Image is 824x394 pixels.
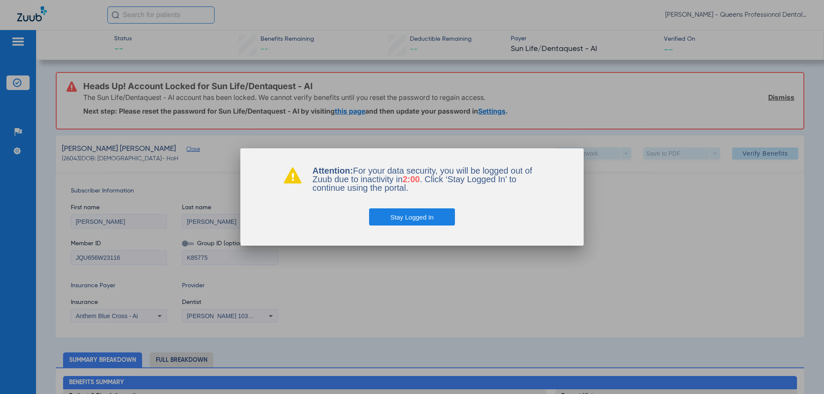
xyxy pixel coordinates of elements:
[283,166,302,183] img: warning
[403,174,420,184] span: 2:00
[312,166,353,175] b: Attention:
[781,353,824,394] iframe: Chat Widget
[312,166,541,192] p: For your data security, you will be logged out of Zuub due to inactivity in . Click ‘Stay Logged ...
[369,208,455,226] button: Stay Logged In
